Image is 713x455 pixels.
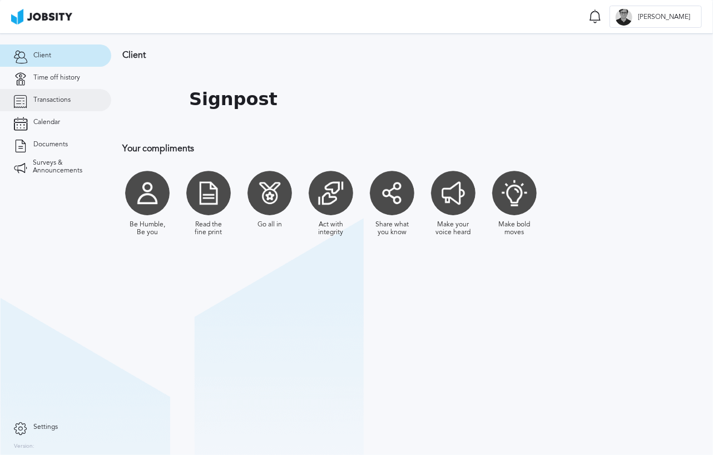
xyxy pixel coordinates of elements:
h3: Client [122,50,702,60]
span: [PERSON_NAME] [632,13,696,21]
span: Calendar [33,118,60,126]
button: E[PERSON_NAME] [610,6,702,28]
h3: Your compliments [122,144,702,154]
div: Act with integrity [311,221,350,236]
img: ab4bad089aa723f57921c736e9817d99.png [11,9,72,24]
div: E [616,9,632,26]
div: Be Humble, Be you [128,221,167,236]
label: Version: [14,443,34,450]
div: Make bold moves [495,221,534,236]
span: Transactions [33,96,71,104]
h1: Signpost [189,89,278,110]
span: Documents [33,141,68,149]
div: Go all in [258,221,282,229]
span: Surveys & Announcements [33,159,97,175]
div: Read the fine print [189,221,228,236]
span: Settings [33,423,58,431]
div: Make your voice heard [434,221,473,236]
div: Share what you know [373,221,412,236]
span: Client [33,52,51,60]
span: Time off history [33,74,80,82]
